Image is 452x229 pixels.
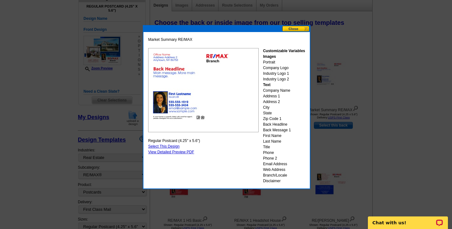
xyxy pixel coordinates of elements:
strong: Images [263,54,276,59]
strong: Text [263,83,271,87]
img: REMAXPRBmarketSummary_SAMPLE.jpg [148,48,259,132]
strong: Customizable Variables [263,49,305,53]
iframe: LiveChat chat widget [364,209,452,229]
a: View Detailed Preview PDF [148,150,194,154]
div: Portrait Company Logo Industry Logo 1 Industry Logo 2 Company Name Address 1 Address 2 City State... [263,48,305,184]
span: Regular Postcard (4.25" x 5.6") [148,138,200,144]
span: Market Summary RE/MAX [148,37,192,42]
a: Select This Design [148,144,180,149]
